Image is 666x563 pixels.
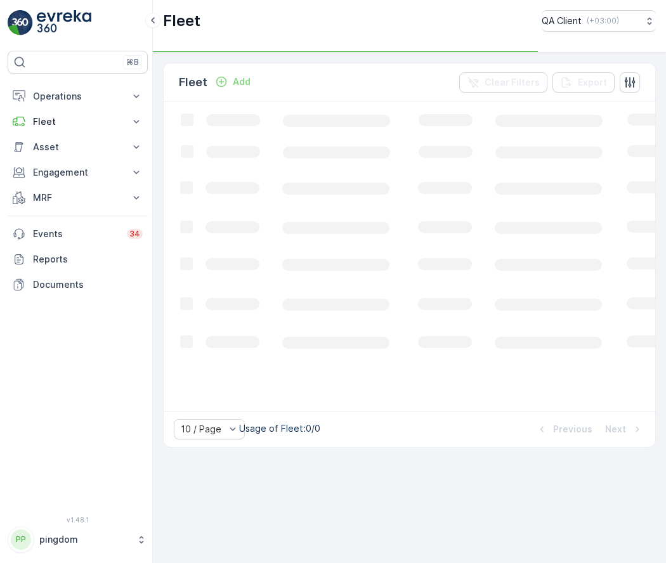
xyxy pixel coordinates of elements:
[33,278,143,291] p: Documents
[33,253,143,266] p: Reports
[8,84,148,109] button: Operations
[587,16,619,26] p: ( +03:00 )
[604,422,645,437] button: Next
[163,11,200,31] p: Fleet
[210,74,256,89] button: Add
[33,141,122,153] p: Asset
[8,221,148,247] a: Events34
[552,72,615,93] button: Export
[179,74,207,91] p: Fleet
[542,10,656,32] button: QA Client(+03:00)
[605,423,626,436] p: Next
[8,526,148,553] button: PPpingdom
[534,422,594,437] button: Previous
[553,423,592,436] p: Previous
[33,90,122,103] p: Operations
[459,72,547,93] button: Clear Filters
[8,134,148,160] button: Asset
[233,75,251,88] p: Add
[33,166,122,179] p: Engagement
[542,15,582,27] p: QA Client
[8,516,148,524] span: v 1.48.1
[33,191,122,204] p: MRF
[126,57,139,67] p: ⌘B
[33,115,122,128] p: Fleet
[39,533,130,546] p: pingdom
[578,76,607,89] p: Export
[8,185,148,210] button: MRF
[11,529,31,550] div: PP
[8,247,148,272] a: Reports
[8,10,33,36] img: logo
[239,422,320,435] p: Usage of Fleet : 0/0
[8,109,148,134] button: Fleet
[33,228,119,240] p: Events
[129,229,140,239] p: 34
[8,160,148,185] button: Engagement
[8,272,148,297] a: Documents
[485,76,540,89] p: Clear Filters
[37,10,91,36] img: logo_light-DOdMpM7g.png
